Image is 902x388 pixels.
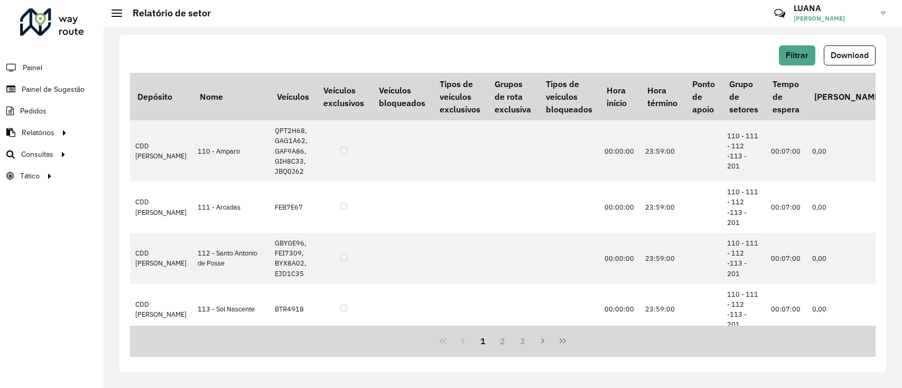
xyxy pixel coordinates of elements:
button: Next Page [533,331,553,351]
span: Painel de Sugestão [22,84,85,95]
span: Painel [23,62,42,73]
td: 00:00:00 [599,182,640,233]
td: 00:07:00 [766,284,807,335]
td: CDD [PERSON_NAME] [130,233,192,284]
button: 2 [493,331,513,351]
td: 112 - Santo Antonio de Posse [192,233,269,284]
td: 0,00 [807,182,889,233]
td: 113 - Sol Nascente [192,284,269,335]
button: 1 [473,331,493,351]
th: Grupos de rota exclusiva [488,73,538,120]
span: Relatórios [22,127,54,138]
td: 110 - 111 - 112 -113 - 201 [722,233,765,284]
th: Veículos [269,73,316,120]
td: 00:00:00 [599,233,640,284]
td: 23:59:00 [640,182,684,233]
th: [PERSON_NAME] [807,73,889,120]
button: Download [824,45,876,65]
th: Grupo de setores [722,73,765,120]
h2: Relatório de setor [122,7,211,19]
td: 110 - 111 - 112 -113 - 201 [722,284,765,335]
th: Ponto de apoio [685,73,722,120]
th: Nome [192,73,269,120]
td: 23:59:00 [640,284,684,335]
td: 0,00 [807,284,889,335]
td: 23:59:00 [640,120,684,182]
th: Tempo de espera [766,73,807,120]
th: Hora término [640,73,684,120]
td: CDD [PERSON_NAME] [130,284,192,335]
td: 00:07:00 [766,233,807,284]
td: 110 - 111 - 112 -113 - 201 [722,120,765,182]
th: Tipos de veículos bloqueados [538,73,599,120]
td: GBY0E96, FEI7309, BYX8A02, EJD1C35 [269,233,316,284]
td: FEB7E67 [269,182,316,233]
button: 3 [513,331,533,351]
td: 0,00 [807,233,889,284]
span: Tático [20,171,40,182]
th: Tipos de veículos exclusivos [432,73,487,120]
td: BTR4918 [269,284,316,335]
td: CDD [PERSON_NAME] [130,120,192,182]
td: 110 - Amparo [192,120,269,182]
td: 110 - 111 - 112 -113 - 201 [722,182,765,233]
a: Contato Rápido [768,2,791,25]
th: Depósito [130,73,192,120]
td: 00:07:00 [766,182,807,233]
td: QPT2H68, GAG1A62, GAF9A86, GIH8C33, JBQ0J62 [269,120,316,182]
th: Hora início [599,73,640,120]
h3: LUANA [794,3,873,13]
td: CDD [PERSON_NAME] [130,182,192,233]
td: 0,00 [807,120,889,182]
button: Last Page [553,331,573,351]
span: Pedidos [20,106,47,117]
td: 111 - Arcadas [192,182,269,233]
th: Veículos exclusivos [316,73,371,120]
span: Filtrar [786,51,808,60]
span: [PERSON_NAME] [794,14,873,23]
td: 00:07:00 [766,120,807,182]
td: 00:00:00 [599,284,640,335]
span: Download [831,51,869,60]
th: Veículos bloqueados [371,73,432,120]
td: 23:59:00 [640,233,684,284]
td: 00:00:00 [599,120,640,182]
span: Consultas [21,149,53,160]
button: Filtrar [779,45,815,65]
